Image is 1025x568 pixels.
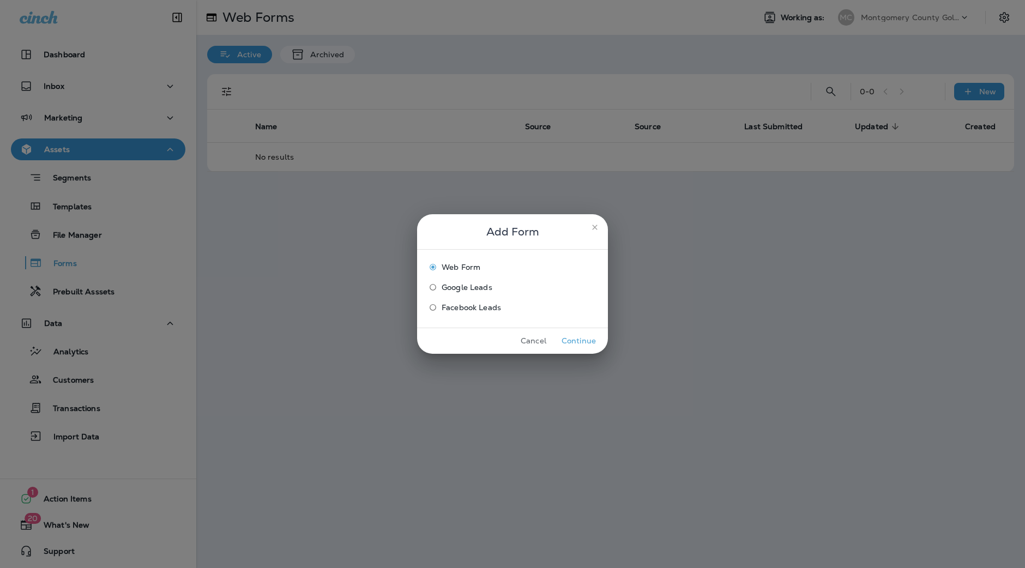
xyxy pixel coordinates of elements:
button: Cancel [513,333,554,349]
span: Add Form [486,223,539,240]
button: Continue [558,333,599,349]
span: Facebook Leads [442,303,501,312]
span: Google Leads [442,283,492,292]
span: Web Form [442,263,480,271]
button: close [586,219,604,236]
